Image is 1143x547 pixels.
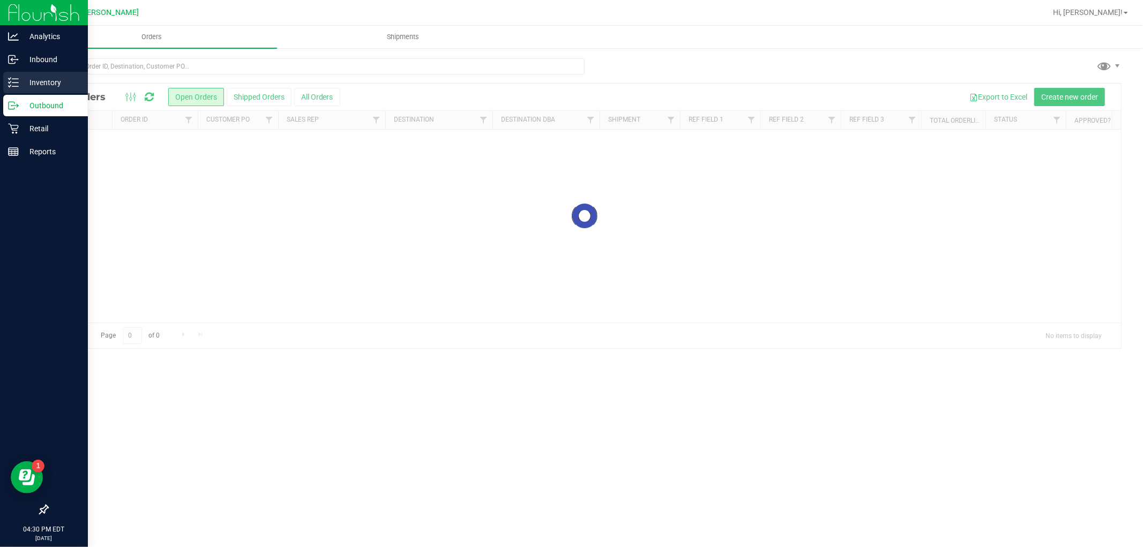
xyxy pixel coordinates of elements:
[372,32,434,42] span: Shipments
[8,146,19,157] inline-svg: Reports
[8,77,19,88] inline-svg: Inventory
[1053,8,1123,17] span: Hi, [PERSON_NAME]!
[127,32,176,42] span: Orders
[8,31,19,42] inline-svg: Analytics
[19,30,83,43] p: Analytics
[5,534,83,542] p: [DATE]
[19,145,83,158] p: Reports
[19,76,83,89] p: Inventory
[11,461,43,493] iframe: Resource center
[5,524,83,534] p: 04:30 PM EDT
[277,26,528,48] a: Shipments
[8,54,19,65] inline-svg: Inbound
[19,122,83,135] p: Retail
[32,460,44,473] iframe: Resource center unread badge
[26,26,277,48] a: Orders
[47,58,585,74] input: Search Order ID, Destination, Customer PO...
[19,53,83,66] p: Inbound
[80,8,139,17] span: [PERSON_NAME]
[8,123,19,134] inline-svg: Retail
[8,100,19,111] inline-svg: Outbound
[19,99,83,112] p: Outbound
